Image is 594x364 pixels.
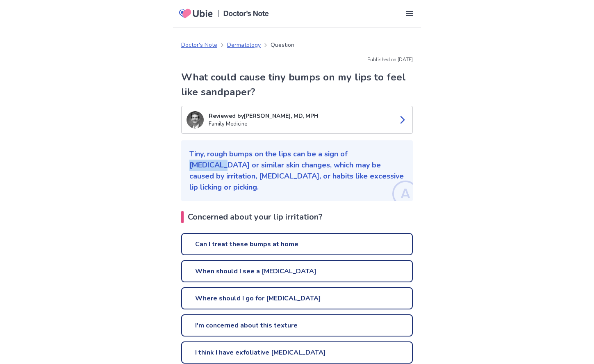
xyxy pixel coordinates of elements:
[227,41,261,49] a: Dermatology
[181,341,413,364] a: I think I have exfoliative [MEDICAL_DATA]
[187,111,204,128] img: Garrett Kneese
[189,149,405,193] p: Tiny, rough bumps on the lips can be a sign of [MEDICAL_DATA] or similar skin changes, which may ...
[181,106,413,134] a: Garrett KneeseReviewed by[PERSON_NAME], MD, MPHFamily Medicine
[209,112,391,120] p: Reviewed by [PERSON_NAME], MD, MPH
[271,41,294,49] p: Question
[181,70,413,99] h1: What could cause tiny bumps on my lips to feel like sandpaper?
[181,287,413,309] a: Where should I go for [MEDICAL_DATA]
[181,233,413,255] a: Can I treat these bumps at home
[181,56,413,63] p: Published on: [DATE]
[181,260,413,282] a: When should I see a [MEDICAL_DATA]
[181,314,413,337] a: I'm concerned about this texture
[181,41,294,49] nav: breadcrumb
[181,211,413,223] h2: Concerned about your lip irritation?
[181,41,217,49] a: Doctor's Note
[209,120,391,128] p: Family Medicine
[223,11,269,16] img: Doctors Note Logo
